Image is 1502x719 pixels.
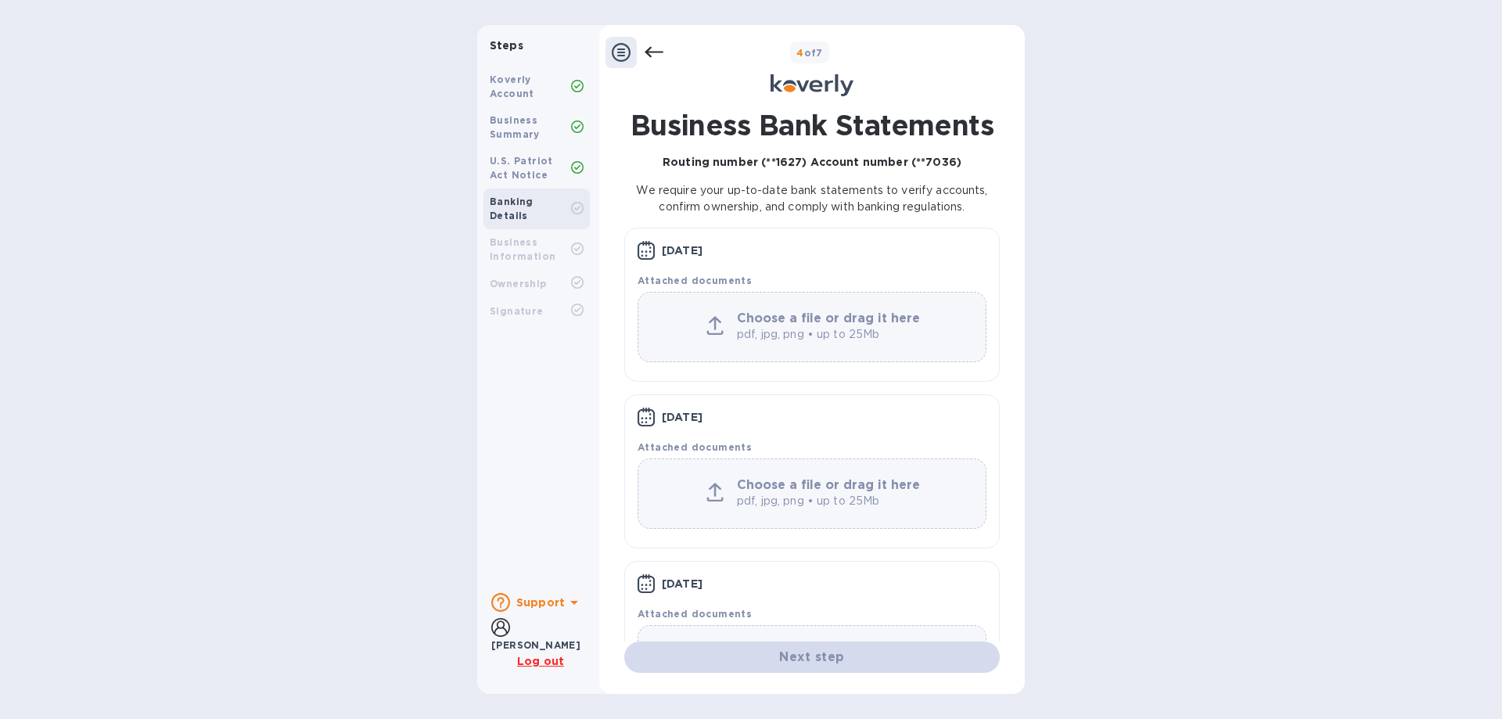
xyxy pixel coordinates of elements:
p: [DATE] [662,576,702,591]
b: Attached documents [638,608,752,620]
p: pdf, jpg, png • up to 25Mb [737,493,925,509]
b: Choose a file or drag it here [737,311,920,325]
b: Business Summary [490,114,540,140]
b: Business Information [490,236,555,262]
b: Koverly Account [490,74,534,99]
p: Routing number (**1627) Account number (**7036) [624,154,1000,170]
b: U.S. Patriot Act Notice [490,155,553,181]
b: Steps [490,39,523,52]
h1: Business Bank Statements [624,109,1000,142]
p: pdf, jpg, png • up to 25Mb [737,326,925,343]
b: [PERSON_NAME] [491,639,580,651]
b: of 7 [796,47,823,59]
p: We require your up-to-date bank statements to verify accounts, confirm ownership, and comply with... [624,182,1000,215]
b: Ownership [490,278,547,289]
b: Banking Details [490,196,534,221]
b: Attached documents [638,275,752,286]
b: Choose a file or drag it here [737,477,920,492]
b: Signature [490,305,544,317]
p: [DATE] [662,243,702,258]
b: Attached documents [638,441,752,453]
p: [DATE] [662,409,702,425]
b: Support [516,596,565,609]
span: 4 [796,47,803,59]
u: Log out [517,655,564,667]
